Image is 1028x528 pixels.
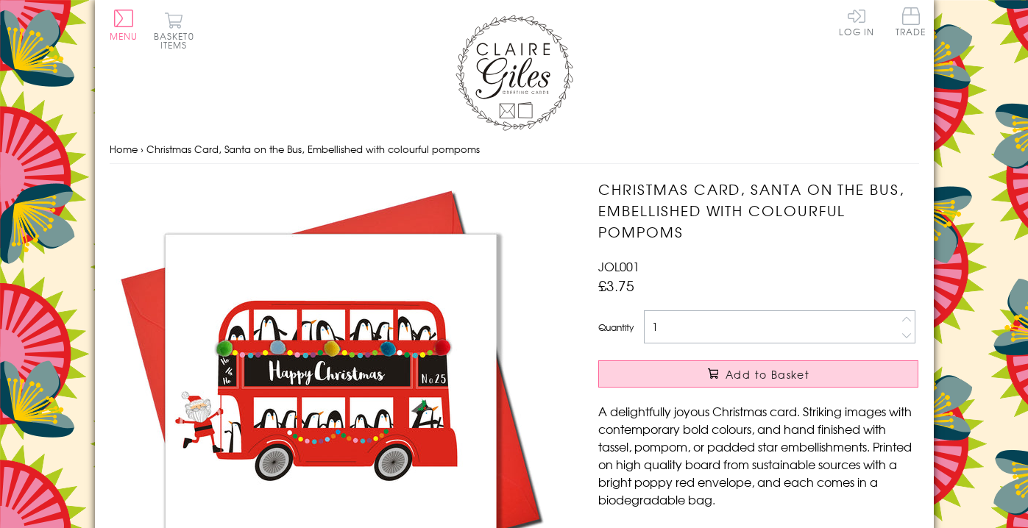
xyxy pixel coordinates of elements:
span: JOL001 [598,257,639,275]
img: Claire Giles Greetings Cards [455,15,573,131]
a: Trade [896,7,926,39]
a: Log In [839,7,874,36]
label: Quantity [598,321,634,334]
span: £3.75 [598,275,634,296]
h1: Christmas Card, Santa on the Bus, Embellished with colourful pompoms [598,179,918,242]
a: Home [110,142,138,156]
span: Add to Basket [726,367,809,382]
span: › [141,142,143,156]
button: Basket0 items [154,12,194,49]
span: 0 items [160,29,194,51]
span: Christmas Card, Santa on the Bus, Embellished with colourful pompoms [146,142,480,156]
button: Add to Basket [598,360,918,388]
span: Menu [110,29,138,43]
p: A delightfully joyous Christmas card. Striking images with contemporary bold colours, and hand fi... [598,402,918,508]
button: Menu [110,10,138,40]
span: Trade [896,7,926,36]
nav: breadcrumbs [110,135,919,165]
